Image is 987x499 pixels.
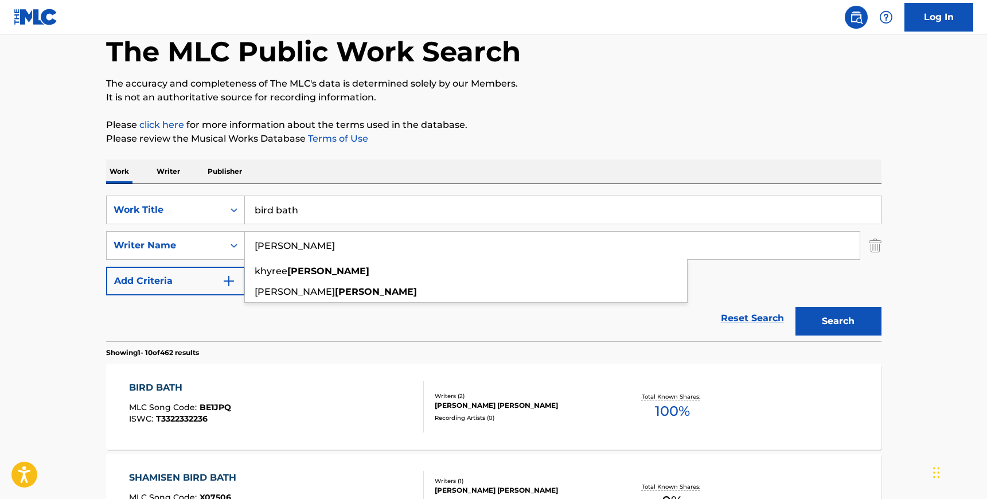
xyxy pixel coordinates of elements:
[129,402,200,412] span: MLC Song Code :
[139,119,184,130] a: click here
[106,132,881,146] p: Please review the Musical Works Database
[435,400,608,411] div: [PERSON_NAME] [PERSON_NAME]
[200,402,231,412] span: BE1JPQ
[435,477,608,485] div: Writers ( 1 )
[114,239,217,252] div: Writer Name
[287,266,369,276] strong: [PERSON_NAME]
[655,401,690,422] span: 100 %
[904,3,973,32] a: Log In
[879,10,893,24] img: help
[106,267,245,295] button: Add Criteria
[14,9,58,25] img: MLC Logo
[255,286,335,297] span: [PERSON_NAME]
[335,286,417,297] strong: [PERSON_NAME]
[106,34,521,69] h1: The MLC Public Work Search
[255,266,287,276] span: khyree
[715,306,790,331] a: Reset Search
[129,381,231,395] div: BIRD BATH
[129,414,156,424] span: ISWC :
[875,6,898,29] div: Help
[106,348,199,358] p: Showing 1 - 10 of 462 results
[642,482,703,491] p: Total Known Shares:
[845,6,868,29] a: Public Search
[204,159,245,184] p: Publisher
[156,414,208,424] span: T3322332236
[869,231,881,260] img: Delete Criterion
[795,307,881,336] button: Search
[106,196,881,341] form: Search Form
[106,364,881,450] a: BIRD BATHMLC Song Code:BE1JPQISWC:T3322332236Writers (2)[PERSON_NAME] [PERSON_NAME]Recording Arti...
[106,159,132,184] p: Work
[933,455,940,490] div: Drag
[106,91,881,104] p: It is not an authoritative source for recording information.
[642,392,703,401] p: Total Known Shares:
[114,203,217,217] div: Work Title
[930,444,987,499] iframe: Chat Widget
[106,118,881,132] p: Please for more information about the terms used in the database.
[435,485,608,496] div: [PERSON_NAME] [PERSON_NAME]
[849,10,863,24] img: search
[222,274,236,288] img: 9d2ae6d4665cec9f34b9.svg
[435,414,608,422] div: Recording Artists ( 0 )
[435,392,608,400] div: Writers ( 2 )
[153,159,184,184] p: Writer
[306,133,368,144] a: Terms of Use
[129,471,242,485] div: SHAMISEN BIRD BATH
[106,77,881,91] p: The accuracy and completeness of The MLC's data is determined solely by our Members.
